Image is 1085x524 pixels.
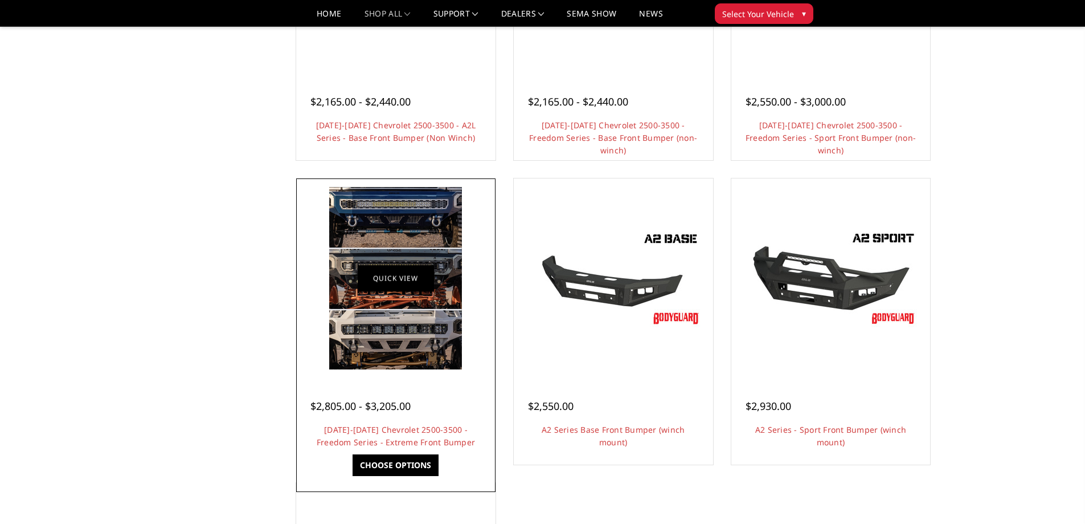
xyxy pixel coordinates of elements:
[722,8,794,20] span: Select Your Vehicle
[310,399,411,413] span: $2,805.00 - $3,205.00
[715,3,813,24] button: Select Your Vehicle
[746,399,791,413] span: $2,930.00
[317,10,341,26] a: Home
[329,187,462,369] img: 2020-2023 Chevrolet 2500-3500 - Freedom Series - Extreme Front Bumper
[358,265,434,292] a: Quick view
[316,120,476,143] a: [DATE]-[DATE] Chevrolet 2500-3500 - A2L Series - Base Front Bumper (Non Winch)
[299,181,493,375] a: 2020-2023 Chevrolet 2500-3500 - Freedom Series - Extreme Front Bumper 2020-2023 Chevrolet 2500-35...
[310,95,411,108] span: $2,165.00 - $2,440.00
[365,10,411,26] a: shop all
[317,424,475,448] a: [DATE]-[DATE] Chevrolet 2500-3500 - Freedom Series - Extreme Front Bumper
[802,7,806,19] span: ▾
[529,120,697,156] a: [DATE]-[DATE] Chevrolet 2500-3500 - Freedom Series - Base Front Bumper (non-winch)
[353,454,439,476] a: Choose Options
[567,10,616,26] a: SEMA Show
[746,120,916,156] a: [DATE]-[DATE] Chevrolet 2500-3500 - Freedom Series - Sport Front Bumper (non-winch)
[755,424,906,448] a: A2 Series - Sport Front Bumper (winch mount)
[528,95,628,108] span: $2,165.00 - $2,440.00
[501,10,544,26] a: Dealers
[639,10,662,26] a: News
[734,181,928,375] a: A2 Series - Sport Front Bumper (winch mount) A2 Series - Sport Front Bumper (winch mount)
[528,399,574,413] span: $2,550.00
[542,424,685,448] a: A2 Series Base Front Bumper (winch mount)
[746,95,846,108] span: $2,550.00 - $3,000.00
[433,10,478,26] a: Support
[1028,469,1085,524] iframe: Chat Widget
[517,181,710,375] a: A2 Series Base Front Bumper (winch mount) A2 Series Base Front Bumper (winch mount)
